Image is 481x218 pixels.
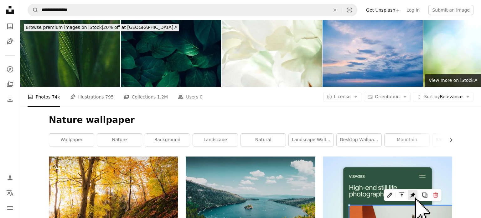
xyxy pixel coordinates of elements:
[121,20,221,87] img: abstract green leaf texture, nature background.
[20,20,183,35] a: Browse premium images on iStock|20% off at [GEOGRAPHIC_DATA]↗
[334,94,351,99] span: License
[186,197,315,202] a: green-leafed trees
[413,92,473,102] button: Sort byRelevance
[4,172,16,184] a: Log in / Sign up
[4,202,16,214] button: Menu
[428,5,473,15] button: Submit an image
[26,25,177,30] span: 20% off at [GEOGRAPHIC_DATA] ↗
[328,4,342,16] button: Clear
[364,92,411,102] button: Orientation
[26,25,103,30] span: Browse premium images on iStock |
[429,78,477,83] span: View more on iStock ↗
[432,134,477,146] a: samsung wallpaper
[20,20,120,87] img: Leaf surface with water drops, macro, shallow DOFLeaf surface with water drops, macro, shallow DOF
[28,4,357,16] form: Find visuals sitewide
[49,114,452,126] h1: Nature wallpaper
[145,134,190,146] a: background
[49,134,94,146] a: wallpaper
[289,134,334,146] a: landscape wallpaper
[70,87,114,107] a: Illustrations 795
[375,94,400,99] span: Orientation
[403,5,423,15] a: Log in
[424,94,463,100] span: Relevance
[4,78,16,91] a: Collections
[424,94,440,99] span: Sort by
[445,134,452,146] button: scroll list to the right
[200,93,203,100] span: 0
[4,63,16,76] a: Explore
[362,5,403,15] a: Get Unsplash+
[193,134,238,146] a: landscape
[222,20,322,87] img: gladiolus macro
[337,134,381,146] a: desktop wallpaper
[4,93,16,106] a: Download History
[342,4,357,16] button: Visual search
[124,87,168,107] a: Collections 1.2M
[385,134,429,146] a: mountain
[105,93,114,100] span: 795
[323,92,362,102] button: License
[4,35,16,48] a: Illustrations
[425,74,481,87] a: View more on iStock↗
[4,20,16,33] a: Photos
[49,197,178,202] a: a path in the woods with lots of leaves on the ground
[157,93,168,100] span: 1.2M
[178,87,203,107] a: Users 0
[241,134,286,146] a: natural
[323,20,423,87] img: Clouds in the sky in sunset
[4,187,16,199] button: Language
[97,134,142,146] a: nature
[28,4,39,16] button: Search Unsplash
